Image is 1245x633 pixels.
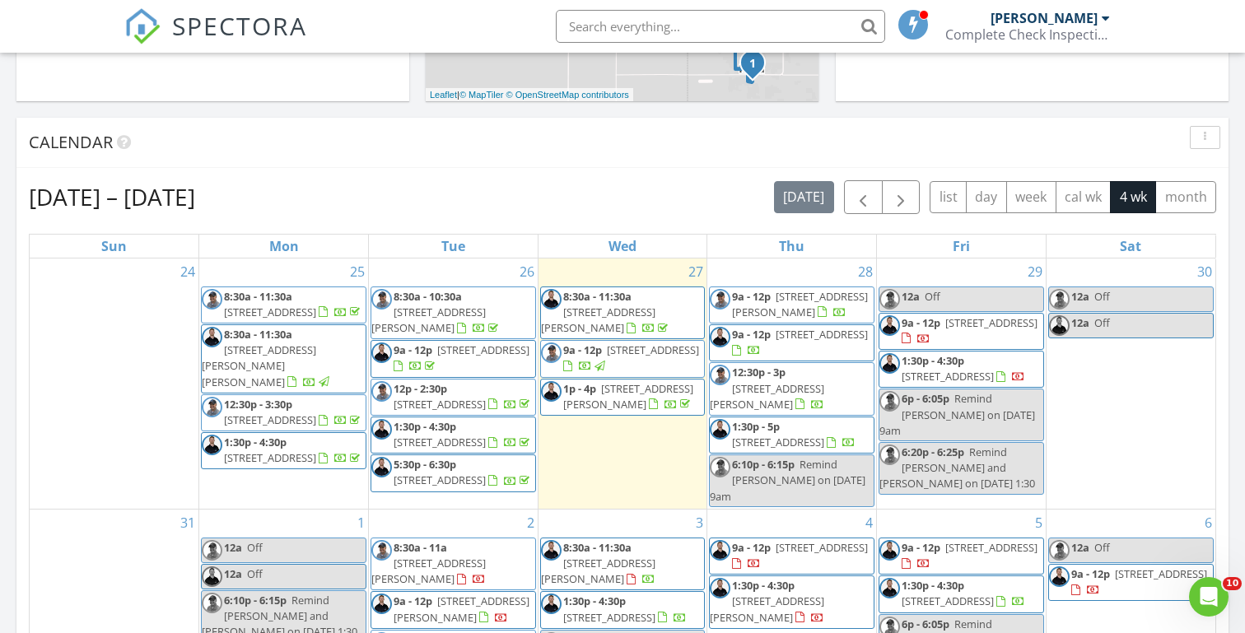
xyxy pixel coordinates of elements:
span: 6p - 6:05p [902,617,949,631]
img: michael_hasson_boise_id_home_inspector.jpg [202,397,222,417]
img: The Best Home Inspection Software - Spectora [124,8,161,44]
a: 9a - 12p [STREET_ADDRESS] [1048,564,1214,601]
img: steve_complete_check_3.jpg [371,342,392,363]
a: Go to September 2, 2025 [524,510,538,536]
span: 9a - 12p [394,593,432,608]
a: Go to August 27, 2025 [685,258,706,285]
a: SPECTORA [124,22,307,57]
div: Complete Check Inspections, LLC [945,26,1110,43]
span: 12:30p - 3p [732,365,786,379]
iframe: Intercom live chat [1189,577,1229,617]
span: [STREET_ADDRESS][PERSON_NAME] [710,593,824,624]
img: steve_complete_check_3.jpg [879,353,900,374]
a: 12:30p - 3:30p [STREET_ADDRESS] [201,394,366,431]
a: Go to August 30, 2025 [1194,258,1215,285]
a: 1:30p - 4:30p [STREET_ADDRESS] [224,435,363,465]
span: [STREET_ADDRESS] [902,593,994,608]
img: steve_complete_check_3.jpg [371,419,392,440]
img: michael_hasson_boise_id_home_inspector.jpg [1049,289,1070,310]
span: Off [247,540,263,555]
a: © OpenStreetMap contributors [506,90,629,100]
span: 1:30p - 4:30p [732,578,795,593]
a: Go to September 3, 2025 [692,510,706,536]
a: Go to August 25, 2025 [347,258,368,285]
span: 12a [902,289,920,304]
button: day [966,181,1007,213]
span: [STREET_ADDRESS] [945,315,1037,330]
a: 9a - 12p [STREET_ADDRESS][PERSON_NAME] [732,289,868,319]
img: michael_hasson_boise_id_home_inspector.jpg [710,457,730,477]
img: steve_complete_check_3.jpg [879,540,900,561]
td: Go to August 27, 2025 [538,258,707,510]
span: [STREET_ADDRESS] [394,397,486,412]
img: steve_complete_check_3.jpg [710,327,730,347]
span: 9a - 12p [732,289,771,304]
span: 8:30a - 11:30a [563,289,632,304]
a: Tuesday [438,235,469,258]
a: 9a - 12p [STREET_ADDRESS] [732,327,868,357]
a: 1:30p - 4:30p [STREET_ADDRESS] [563,593,687,624]
span: [STREET_ADDRESS] [394,472,486,487]
img: steve_complete_check_3.jpg [541,540,562,561]
span: 9a - 12p [732,540,771,555]
span: 5:30p - 6:30p [394,457,456,472]
i: 1 [749,58,756,70]
a: 9a - 12p [STREET_ADDRESS] [709,324,874,361]
img: steve_complete_check_3.jpg [202,435,222,455]
a: Go to August 31, 2025 [177,510,198,536]
span: 9a - 12p [563,342,602,357]
span: [STREET_ADDRESS][PERSON_NAME] [732,289,868,319]
a: 9a - 12p [STREET_ADDRESS] [394,342,529,373]
a: 9a - 12p [STREET_ADDRESS] [563,342,699,373]
img: steve_complete_check_3.jpg [879,315,900,336]
a: 9a - 12p [STREET_ADDRESS][PERSON_NAME] [394,593,529,624]
a: 8:30a - 11a [STREET_ADDRESS][PERSON_NAME] [371,538,536,591]
a: 12:30p - 3p [STREET_ADDRESS][PERSON_NAME] [709,362,874,416]
img: michael_hasson_boise_id_home_inspector.jpg [879,444,900,465]
span: Remind [PERSON_NAME] on [DATE] 9am [879,391,1035,437]
span: [STREET_ADDRESS] [563,610,655,625]
span: 8:30a - 11:30a [563,540,632,555]
span: 1p - 4p [563,381,596,396]
span: [STREET_ADDRESS] [437,342,529,357]
a: 9a - 12p [STREET_ADDRESS] [1071,566,1207,597]
span: [STREET_ADDRESS][PERSON_NAME] [371,556,486,586]
img: michael_hasson_boise_id_home_inspector.jpg [879,289,900,310]
button: Next [882,180,921,214]
img: steve_complete_check_3.jpg [541,593,562,614]
img: michael_hasson_boise_id_home_inspector.jpg [371,289,392,310]
span: Off [925,289,940,304]
td: Go to August 28, 2025 [707,258,877,510]
img: steve_complete_check_3.jpg [541,381,562,402]
a: 8:30a - 11:30a [STREET_ADDRESS] [224,289,363,319]
span: 9a - 12p [732,327,771,342]
a: 8:30a - 11:30a [STREET_ADDRESS][PERSON_NAME][PERSON_NAME] [202,327,332,389]
a: 9a - 12p [STREET_ADDRESS] [732,540,868,570]
h2: [DATE] – [DATE] [29,180,195,213]
a: Go to September 5, 2025 [1032,510,1046,536]
span: Remind [PERSON_NAME] and [PERSON_NAME] on [DATE] 1:30 [879,444,1035,491]
a: 1:30p - 4:30p [STREET_ADDRESS] [201,432,366,469]
img: michael_hasson_boise_id_home_inspector.jpg [371,381,392,402]
span: [STREET_ADDRESS][PERSON_NAME] [371,305,486,335]
span: [STREET_ADDRESS] [394,435,486,449]
span: 9a - 12p [902,540,940,555]
span: 1:30p - 4:30p [563,593,626,608]
td: Go to August 26, 2025 [368,258,538,510]
span: 1:30p - 5p [732,419,780,434]
img: michael_hasson_boise_id_home_inspector.jpg [202,289,222,310]
img: steve_complete_check_3.jpg [710,540,730,561]
span: [STREET_ADDRESS][PERSON_NAME] [541,305,655,335]
a: Monday [266,235,302,258]
a: 1:30p - 4:30p [STREET_ADDRESS] [902,353,1025,384]
span: 12a [1071,540,1089,555]
span: [STREET_ADDRESS][PERSON_NAME] [394,593,529,624]
a: 12:30p - 3p [STREET_ADDRESS][PERSON_NAME] [710,365,824,411]
a: 12p - 2:30p [STREET_ADDRESS] [394,381,533,412]
a: Go to September 4, 2025 [862,510,876,536]
img: michael_hasson_boise_id_home_inspector.jpg [202,540,222,561]
span: 1:30p - 4:30p [902,353,964,368]
a: 9a - 12p [STREET_ADDRESS] [879,538,1044,575]
span: 6:10p - 6:15p [732,457,795,472]
span: 12a [224,566,242,581]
